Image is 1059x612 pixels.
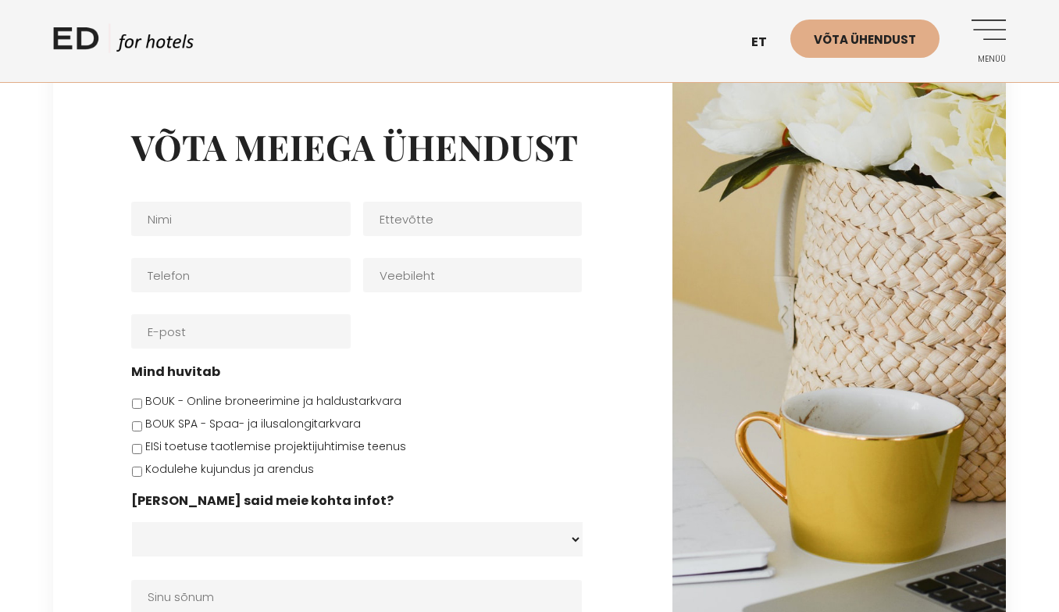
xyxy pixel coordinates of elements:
[963,55,1006,64] span: Menüü
[131,364,220,381] label: Mind huvitab
[145,393,401,410] label: BOUK - Online broneerimine ja haldustarkvara
[790,20,940,58] a: Võta ühendust
[363,258,583,292] input: Veebileht
[145,416,361,432] label: BOUK SPA - Spaa- ja ilusalongitarkvara
[131,314,351,349] input: E-post
[131,125,594,167] h2: Võta meiega ühendust
[363,202,583,236] input: Ettevõtte
[131,202,351,236] input: Nimi
[145,438,406,455] label: EISi toetuse taotlemise projektijuhtimise teenus
[131,258,351,292] input: Telefon
[131,493,394,510] label: [PERSON_NAME] said meie kohta infot?
[743,23,790,62] a: et
[53,23,194,63] a: ED HOTELS
[145,461,314,478] label: Kodulehe kujundus ja arendus
[963,20,1006,63] a: Menüü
